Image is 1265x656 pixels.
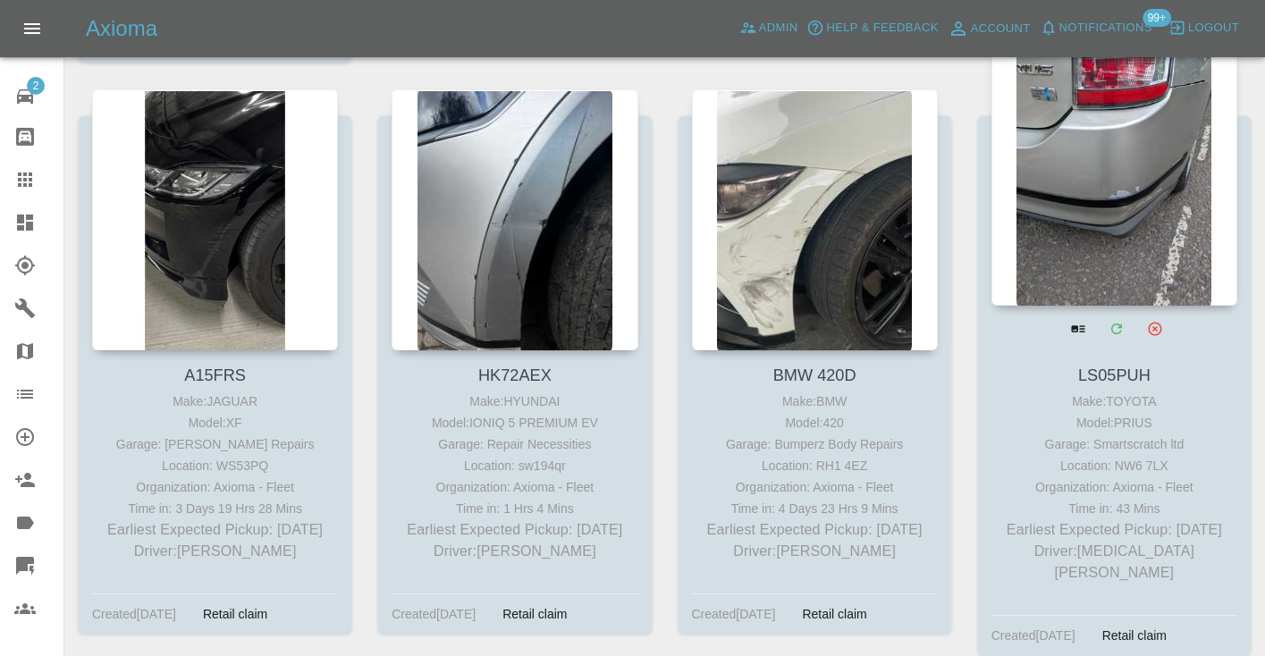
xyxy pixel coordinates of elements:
[996,455,1233,476] div: Location: NW6 7LX
[396,455,633,476] div: Location: sw194qr
[1059,18,1152,38] span: Notifications
[759,18,798,38] span: Admin
[996,476,1233,498] div: Organization: Axioma - Fleet
[1098,310,1134,347] a: Modify
[97,498,333,519] div: Time in: 3 Days 19 Hrs 28 Mins
[1188,18,1239,38] span: Logout
[696,519,933,541] p: Earliest Expected Pickup: [DATE]
[943,14,1035,43] a: Account
[392,603,476,625] div: Created [DATE]
[489,603,580,625] div: Retail claim
[396,412,633,433] div: Model: IONIQ 5 PREMIUM EV
[1078,366,1151,384] a: LS05PUH
[97,519,333,541] p: Earliest Expected Pickup: [DATE]
[696,455,933,476] div: Location: RH1 4EZ
[735,14,803,42] a: Admin
[396,433,633,455] div: Garage: Repair Necessities
[996,391,1233,412] div: Make: TOYOTA
[97,391,333,412] div: Make: JAGUAR
[184,366,246,384] a: A15FRS
[86,14,157,43] h5: Axioma
[696,391,933,412] div: Make: BMW
[996,433,1233,455] div: Garage: Smartscratch ltd
[1035,14,1157,42] button: Notifications
[696,541,933,562] p: Driver: [PERSON_NAME]
[97,541,333,562] p: Driver: [PERSON_NAME]
[971,19,1031,39] span: Account
[996,412,1233,433] div: Model: PRIUS
[773,366,856,384] a: BMW 420D
[396,391,633,412] div: Make: HYUNDAI
[1136,310,1173,347] button: Archive
[478,366,552,384] a: HK72AEX
[696,498,933,519] div: Time in: 4 Days 23 Hrs 9 Mins
[696,412,933,433] div: Model: 420
[11,7,54,50] button: Open drawer
[696,476,933,498] div: Organization: Axioma - Fleet
[996,541,1233,584] p: Driver: [MEDICAL_DATA][PERSON_NAME]
[1059,310,1096,347] a: View
[696,433,933,455] div: Garage: Bumperz Body Repairs
[396,498,633,519] div: Time in: 1 Hrs 4 Mins
[802,14,942,42] button: Help & Feedback
[996,519,1233,541] p: Earliest Expected Pickup: [DATE]
[27,77,45,95] span: 2
[789,603,880,625] div: Retail claim
[996,498,1233,519] div: Time in: 43 Mins
[190,603,281,625] div: Retail claim
[1143,9,1171,27] span: 99+
[692,603,776,625] div: Created [DATE]
[991,625,1075,646] div: Created [DATE]
[396,519,633,541] p: Earliest Expected Pickup: [DATE]
[1089,625,1180,646] div: Retail claim
[396,541,633,562] p: Driver: [PERSON_NAME]
[396,476,633,498] div: Organization: Axioma - Fleet
[97,412,333,433] div: Model: XF
[97,455,333,476] div: Location: WS53PQ
[826,18,938,38] span: Help & Feedback
[1164,14,1244,42] button: Logout
[97,476,333,498] div: Organization: Axioma - Fleet
[92,603,176,625] div: Created [DATE]
[97,433,333,455] div: Garage: [PERSON_NAME] Repairs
